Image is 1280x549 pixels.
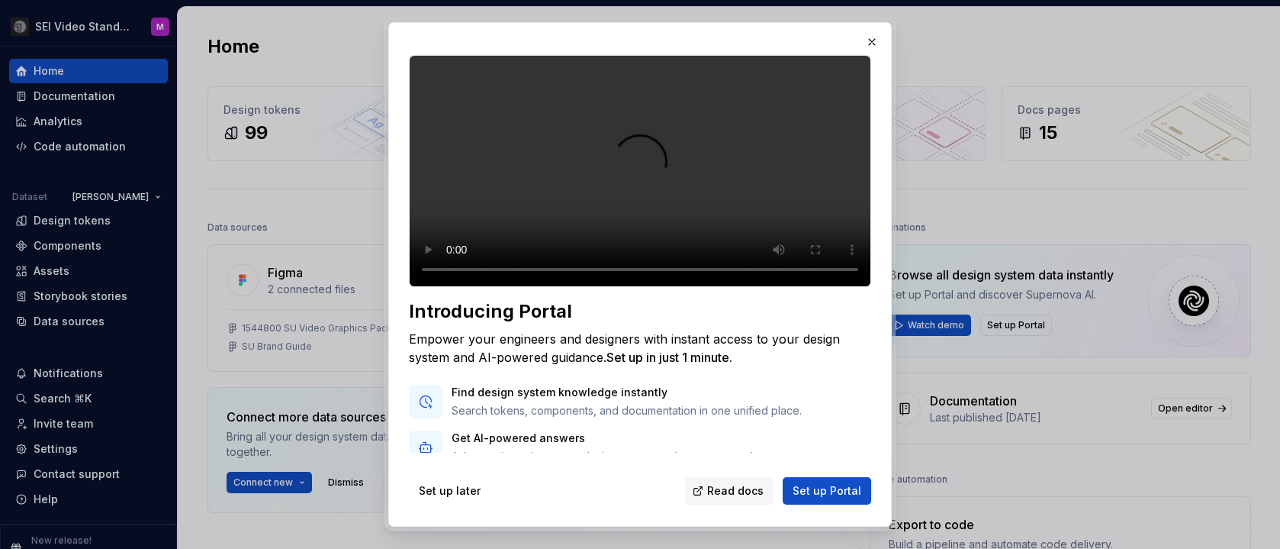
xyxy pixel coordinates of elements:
span: Set up Portal [793,483,861,499]
div: Empower your engineers and designers with instant access to your design system and AI-powered gui... [409,330,871,367]
button: Set up Portal [783,477,871,505]
p: Search tokens, components, and documentation in one unified place. [452,403,802,418]
p: Find design system knowledge instantly [452,385,802,400]
div: Introducing Portal [409,299,871,324]
p: Get AI-powered answers [452,431,812,446]
a: Read docs [685,477,773,505]
span: Read docs [707,483,764,499]
span: Set up in just 1 minute. [606,350,732,365]
p: Ask questions about your design system and get contextual responses. [452,449,812,464]
button: Set up later [409,477,490,505]
span: Set up later [419,483,481,499]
